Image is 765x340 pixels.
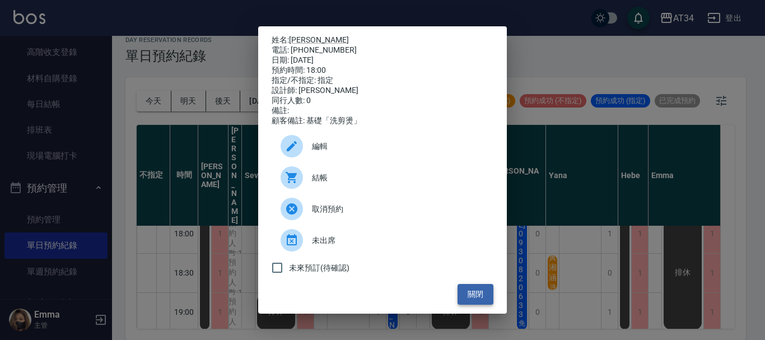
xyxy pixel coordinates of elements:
div: 顧客備註: 基礎「洗剪燙」 [272,116,493,126]
button: 關閉 [458,284,493,305]
div: 備註: [272,106,493,116]
div: 指定/不指定: 指定 [272,76,493,86]
div: 電話: [PHONE_NUMBER] [272,45,493,55]
p: 姓名: [272,35,493,45]
span: 取消預約 [312,203,484,215]
a: [PERSON_NAME] [289,35,349,44]
a: 結帳 [272,162,493,193]
div: 預約時間: 18:00 [272,66,493,76]
span: 未出席 [312,235,484,246]
span: 編輯 [312,141,484,152]
div: 日期: [DATE] [272,55,493,66]
div: 取消預約 [272,193,493,225]
div: 同行人數: 0 [272,96,493,106]
div: 設計師: [PERSON_NAME] [272,86,493,96]
div: 未出席 [272,225,493,256]
span: 未來預訂(待確認) [289,262,349,274]
div: 編輯 [272,131,493,162]
span: 結帳 [312,172,484,184]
